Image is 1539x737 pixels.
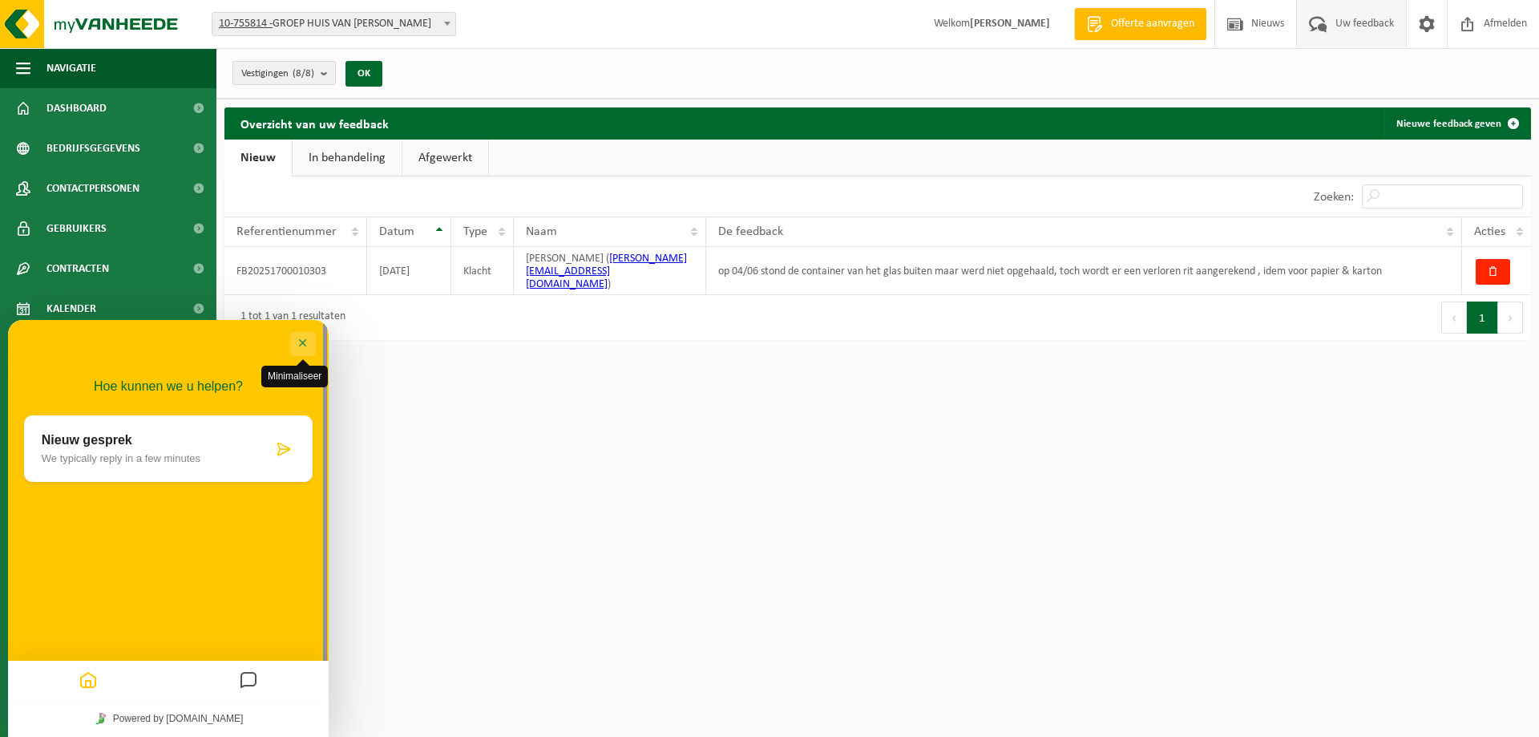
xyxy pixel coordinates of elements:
a: In behandeling [293,140,402,176]
div: 1 tot 1 van 1 resultaten [232,303,345,332]
span: Datum [379,225,414,238]
span: Naam [526,225,557,238]
td: FB20251700010303 [224,247,367,295]
a: [PERSON_NAME][EMAIL_ADDRESS][DOMAIN_NAME] [526,253,687,290]
a: Afgewerkt [402,140,488,176]
count: (8/8) [293,68,314,79]
span: Kalender [46,289,96,329]
a: Nieuw [224,140,292,176]
span: Acties [1474,225,1505,238]
button: OK [345,61,382,87]
td: [DATE] [367,247,451,295]
span: Contracten [46,249,109,289]
td: [PERSON_NAME] ( ) [514,247,706,295]
img: Tawky_16x16.svg [87,393,99,404]
span: Type [463,225,487,238]
span: Vestigingen [241,62,314,86]
a: Nieuwe feedback geven [1383,107,1529,140]
span: Referentienummer [236,225,337,238]
button: Next [1498,302,1523,334]
button: 1 [1467,302,1498,334]
button: Vestigingen(8/8) [232,61,336,85]
span: De feedback [718,225,783,238]
span: 10-755814 - GROEP HUIS VAN WONTERGHEM [212,13,455,35]
td: Klacht [451,247,514,295]
span: Bedrijfsgegevens [46,128,140,168]
h2: Overzicht van uw feedback [224,107,405,139]
span: Gebruikers [46,209,107,249]
span: Contactpersonen [46,168,139,209]
button: Messages [227,346,254,377]
button: Home [67,346,94,377]
span: Dashboard [46,88,107,128]
span: Offerte aanvragen [1107,16,1198,32]
iframe: chat widget [8,320,329,737]
a: Powered by [DOMAIN_NAME] [81,388,240,409]
span: Navigatie [46,48,96,88]
td: op 04/06 stond de container van het glas buiten maar werd niet opgehaald, toch wordt er een verlo... [706,247,1462,295]
button: Previous [1441,302,1467,334]
span: 10-755814 - GROEP HUIS VAN WONTERGHEM [212,12,456,36]
tcxspan: Call 10-755814 - via 3CX [219,18,273,30]
a: Offerte aanvragen [1074,8,1206,40]
strong: [PERSON_NAME] [970,18,1050,30]
label: Zoeken: [1314,191,1354,204]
